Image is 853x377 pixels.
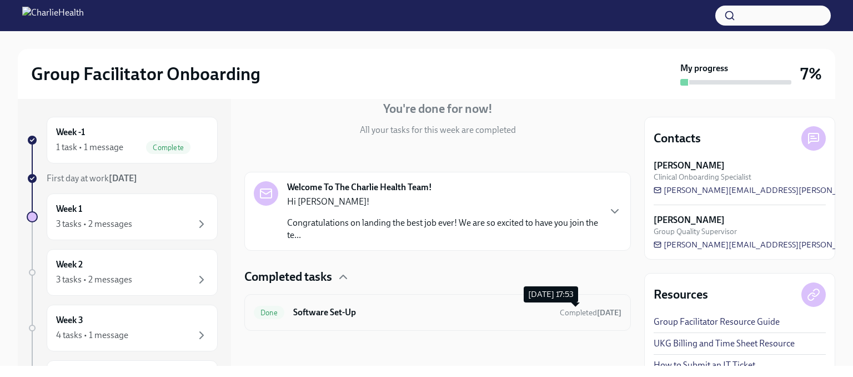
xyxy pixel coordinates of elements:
a: Week 13 tasks • 2 messages [27,194,218,240]
a: Group Facilitator Resource Guide [654,316,780,328]
p: Congratulations on landing the best job ever! We are so excited to have you join the te... [287,217,599,241]
h4: Resources [654,286,708,303]
h6: Week 1 [56,203,82,215]
span: First day at work [47,173,137,183]
strong: [DATE] [109,173,137,183]
span: Complete [146,143,190,152]
strong: [DATE] [597,308,621,318]
a: Week 34 tasks • 1 message [27,305,218,351]
h4: You're done for now! [383,101,493,117]
div: 4 tasks • 1 message [56,329,128,341]
a: UKG Billing and Time Sheet Resource [654,338,795,350]
strong: My progress [680,62,728,75]
p: All your tasks for this week are completed [360,124,516,136]
span: Completed [560,308,621,318]
div: 3 tasks • 2 messages [56,218,132,230]
img: CharlieHealth [22,7,84,24]
h4: Contacts [654,130,701,147]
h6: Week -1 [56,126,85,138]
a: Week -11 task • 1 messageComplete [27,117,218,163]
p: Hi [PERSON_NAME]! [287,196,599,208]
span: Done [254,309,284,317]
a: First day at work[DATE] [27,172,218,185]
div: 1 task • 1 message [56,141,123,153]
div: 3 tasks • 2 messages [56,274,132,286]
span: Group Quality Supervisor [654,226,737,237]
div: Completed tasks [244,269,631,285]
a: DoneSoftware Set-UpCompleted[DATE] [254,304,621,321]
h6: Week 2 [56,259,83,271]
h2: Group Facilitator Onboarding [31,63,260,85]
strong: Welcome To The Charlie Health Team! [287,181,432,194]
h4: Completed tasks [244,269,332,285]
strong: [PERSON_NAME] [654,160,725,172]
a: Week 23 tasks • 2 messages [27,249,218,296]
a: How to Submit an IT Ticket [654,359,755,371]
span: Clinical Onboarding Specialist [654,172,751,182]
h6: Week 3 [56,314,83,326]
h3: 7% [800,64,822,84]
strong: [PERSON_NAME] [654,214,725,226]
h6: Software Set-Up [293,306,551,319]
